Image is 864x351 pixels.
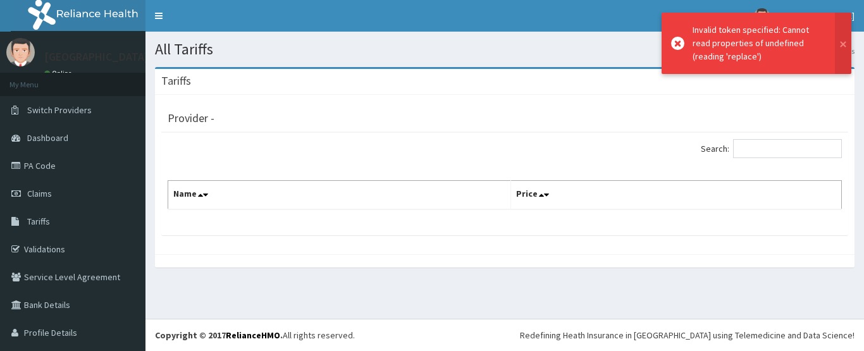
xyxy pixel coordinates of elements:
span: Claims [27,188,52,199]
h3: Tariffs [161,75,191,87]
img: User Image [6,38,35,66]
footer: All rights reserved. [145,319,864,351]
strong: Copyright © 2017 . [155,329,283,341]
a: RelianceHMO [226,329,280,341]
div: Redefining Heath Insurance in [GEOGRAPHIC_DATA] using Telemedicine and Data Science! [520,329,855,342]
p: [GEOGRAPHIC_DATA] [44,51,149,63]
th: Price [511,181,842,210]
div: Invalid token specified: Cannot read properties of undefined (reading 'replace') [693,23,823,63]
th: Name [168,181,511,210]
h3: Provider - [168,113,214,124]
span: Switch Providers [27,104,92,116]
input: Search: [733,139,842,158]
img: User Image [754,8,770,24]
a: Online [44,69,75,78]
h1: All Tariffs [155,41,855,58]
span: Dashboard [27,132,68,144]
span: [GEOGRAPHIC_DATA] [777,10,855,22]
label: Search: [701,139,842,158]
span: Tariffs [27,216,50,227]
